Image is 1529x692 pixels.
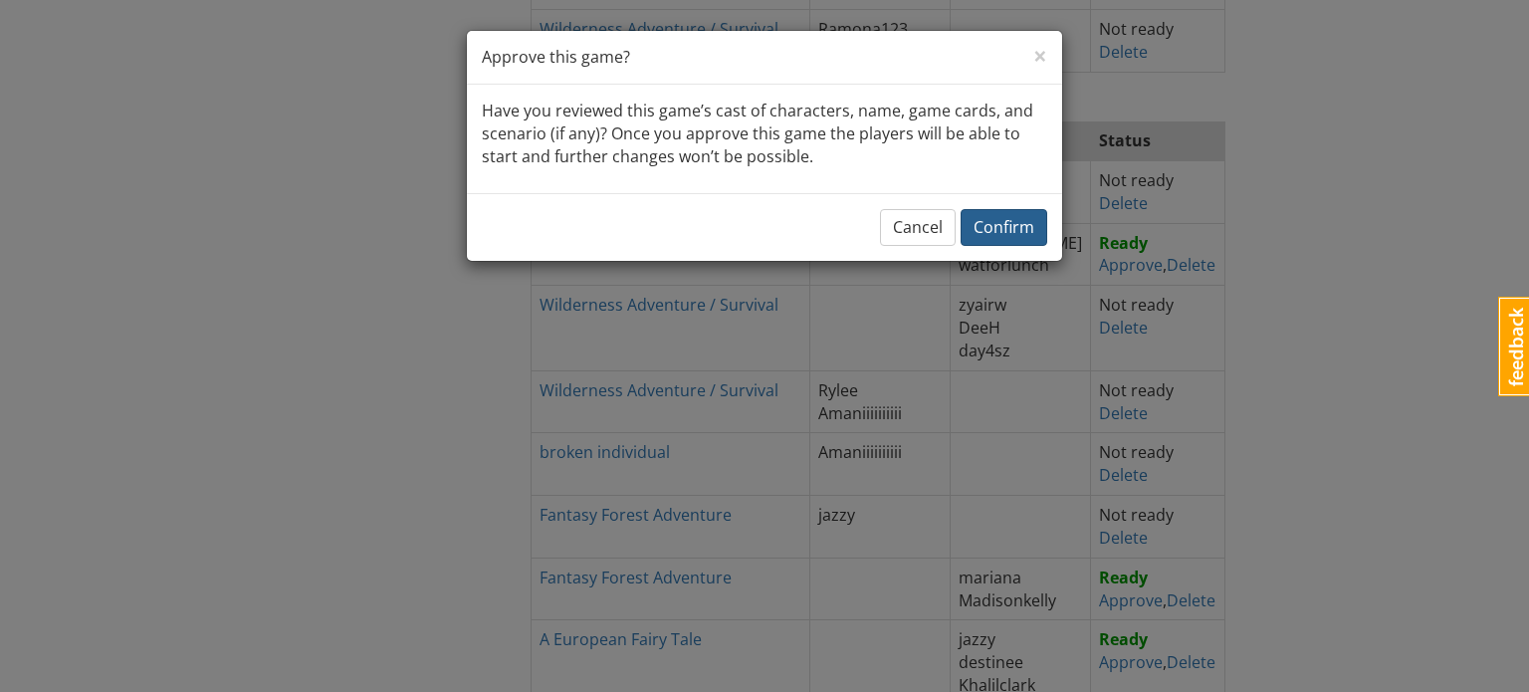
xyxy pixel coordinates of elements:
[961,209,1047,246] button: Confirm
[974,216,1034,238] span: Confirm
[467,31,1062,85] div: Approve this game?
[880,209,956,246] button: Cancel
[482,100,1047,168] p: Have you reviewed this game’s cast of characters, name, game cards, and scenario (if any)? Once y...
[1033,39,1047,72] span: ×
